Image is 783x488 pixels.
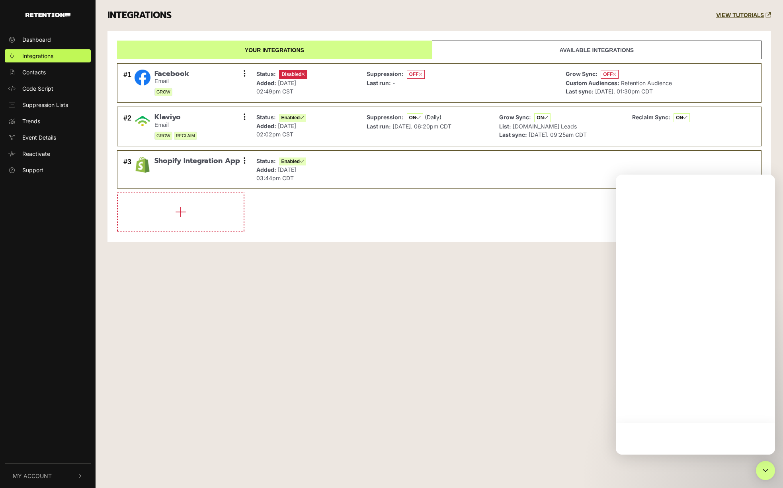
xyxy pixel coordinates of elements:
span: Facebook [154,70,189,78]
span: Enabled [279,114,306,122]
strong: Added: [256,80,276,86]
span: [DOMAIN_NAME] Leads [513,123,577,130]
a: Code Script [5,82,91,95]
span: [DATE]. 06:20pm CDT [392,123,451,130]
span: Contacts [22,68,46,76]
span: Code Script [22,84,53,93]
strong: List: [499,123,511,130]
h3: INTEGRATIONS [107,10,172,21]
a: VIEW TUTORIALS [716,12,771,19]
span: Disabled [279,70,307,79]
span: My Account [13,472,52,480]
span: - [392,80,395,86]
div: Open Intercom Messenger [756,461,775,480]
img: Shopify Integration App [135,157,150,173]
strong: Last sync: [499,131,527,138]
a: Event Details [5,131,91,144]
a: Support [5,163,91,177]
strong: Status: [256,114,276,121]
span: Enabled [279,157,306,165]
span: (Daily) [425,114,441,121]
strong: Reclaim Sync: [632,114,670,121]
a: Available integrations [432,41,762,59]
div: #2 [123,113,131,140]
span: [DATE] 03:44pm CDT [256,166,296,181]
span: Dashboard [22,35,51,44]
span: Event Details [22,133,56,142]
span: Shopify Integration App [154,157,240,165]
span: [DATE]. 09:25am CDT [529,131,587,138]
a: Integrations [5,49,91,62]
span: Retention Audience [621,80,672,86]
span: Support [22,166,43,174]
span: RECLAIM [174,132,197,140]
strong: Suppression: [367,70,404,77]
a: Suppression Lists [5,98,91,111]
strong: Suppression: [367,114,404,121]
a: Dashboard [5,33,91,46]
strong: Added: [256,122,276,129]
button: My Account [5,464,91,488]
a: Trends [5,115,91,128]
strong: Last sync: [566,88,594,95]
strong: Status: [256,70,276,77]
a: Your integrations [117,41,432,59]
a: Contacts [5,66,91,79]
strong: Grow Sync: [566,70,598,77]
span: ON [674,113,690,122]
span: Integrations [22,52,53,60]
span: Suppression Lists [22,101,68,109]
div: #1 [123,70,131,97]
strong: Added: [256,166,276,173]
strong: Last run: [367,80,391,86]
strong: Status: [256,157,276,164]
span: GROW [154,88,172,96]
span: [DATE]. 01:30pm CDT [595,88,653,95]
span: GROW [154,132,172,140]
small: Email [154,122,197,128]
small: Email [154,78,189,85]
span: ON [407,113,423,122]
strong: Grow Sync: [499,114,531,121]
div: #3 [123,157,131,182]
strong: Custom Audiences: [566,80,619,86]
img: Klaviyo [135,113,150,129]
strong: Last run: [367,123,391,130]
span: Trends [22,117,40,125]
span: [DATE] 02:49pm CST [256,80,296,95]
span: OFF [601,70,619,79]
img: Facebook [135,70,150,86]
span: ON [534,113,551,122]
span: OFF [407,70,425,79]
img: Retention.com [25,13,70,17]
a: Reactivate [5,147,91,160]
span: Reactivate [22,150,50,158]
span: Klaviyo [154,113,197,122]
